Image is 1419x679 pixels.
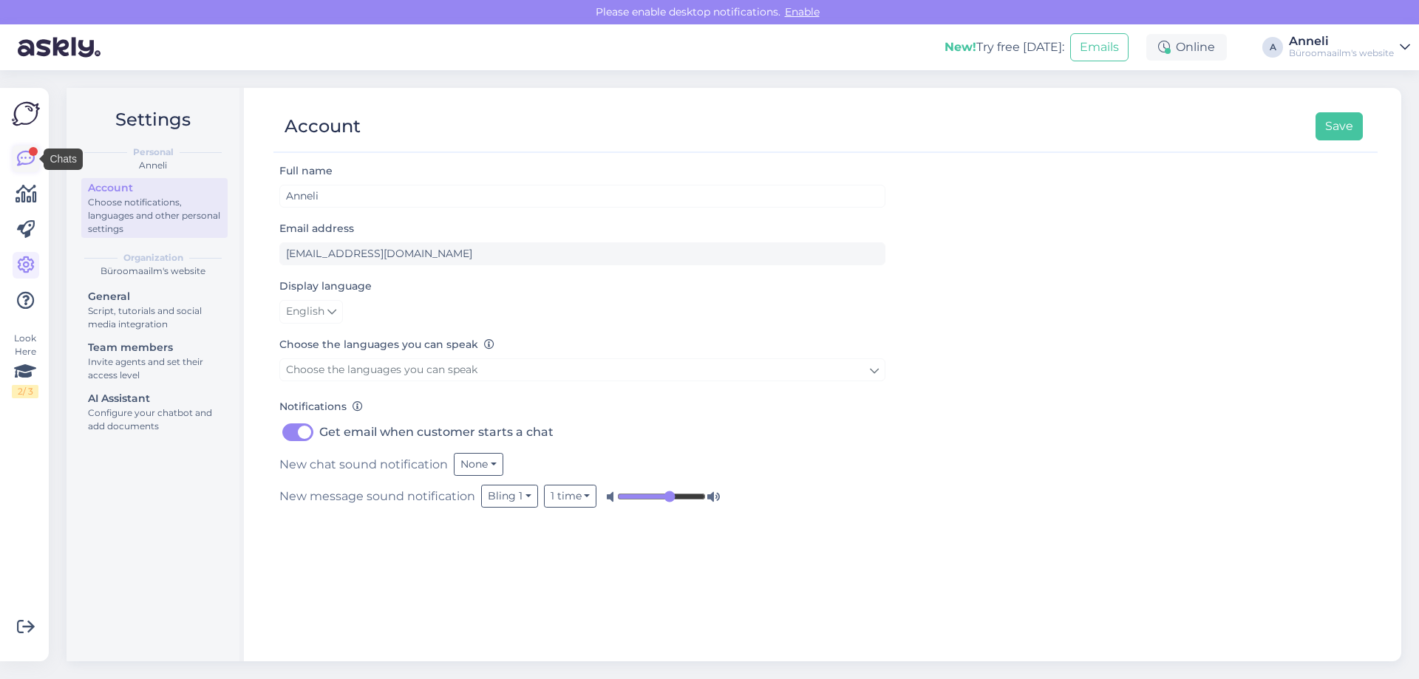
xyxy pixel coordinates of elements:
label: Notifications [279,399,363,414]
button: Emails [1070,33,1129,61]
span: English [286,304,324,320]
div: Account [285,112,361,140]
div: General [88,289,221,304]
div: Anneli [78,159,228,172]
div: 2 / 3 [12,385,38,398]
label: Email address [279,221,354,236]
input: Enter email [279,242,885,265]
div: Online [1146,34,1227,61]
div: Account [88,180,221,196]
label: Choose the languages you can speak [279,337,494,352]
a: English [279,300,343,324]
a: AnneliBüroomaailm's website [1289,35,1410,59]
div: Invite agents and set their access level [88,355,221,382]
div: Look Here [12,332,38,398]
div: Configure your chatbot and add documents [88,406,221,433]
label: Get email when customer starts a chat [319,420,554,444]
a: Choose the languages you can speak [279,358,885,381]
b: Personal [133,146,174,159]
div: Anneli [1289,35,1394,47]
button: None [454,453,503,476]
input: Enter name [279,185,885,208]
a: AccountChoose notifications, languages and other personal settings [81,178,228,238]
span: Choose the languages you can speak [286,363,477,376]
label: Full name [279,163,333,179]
div: New message sound notification [279,485,885,508]
button: Bling 1 [481,485,538,508]
label: Display language [279,279,372,294]
a: AI AssistantConfigure your chatbot and add documents [81,389,228,435]
a: Team membersInvite agents and set their access level [81,338,228,384]
div: New chat sound notification [279,453,885,476]
span: Enable [780,5,824,18]
div: Chats [44,149,83,170]
b: Organization [123,251,183,265]
b: New! [945,40,976,54]
div: Büroomaailm's website [1289,47,1394,59]
a: GeneralScript, tutorials and social media integration [81,287,228,333]
div: AI Assistant [88,391,221,406]
div: A [1262,37,1283,58]
button: 1 time [544,485,597,508]
h2: Settings [78,106,228,134]
div: Script, tutorials and social media integration [88,304,221,331]
img: Askly Logo [12,100,40,128]
div: Büroomaailm's website [78,265,228,278]
div: Team members [88,340,221,355]
div: Choose notifications, languages and other personal settings [88,196,221,236]
div: Try free [DATE]: [945,38,1064,56]
button: Save [1316,112,1363,140]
